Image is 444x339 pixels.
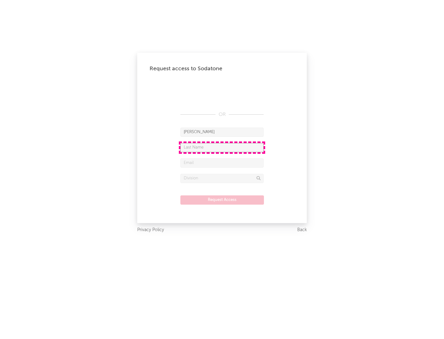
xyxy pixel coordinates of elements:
a: Privacy Policy [137,226,164,234]
div: Request access to Sodatone [150,65,294,72]
input: Last Name [180,143,264,152]
input: First Name [180,128,264,137]
a: Back [297,226,307,234]
input: Email [180,158,264,168]
button: Request Access [180,195,264,205]
div: OR [180,111,264,118]
input: Division [180,174,264,183]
